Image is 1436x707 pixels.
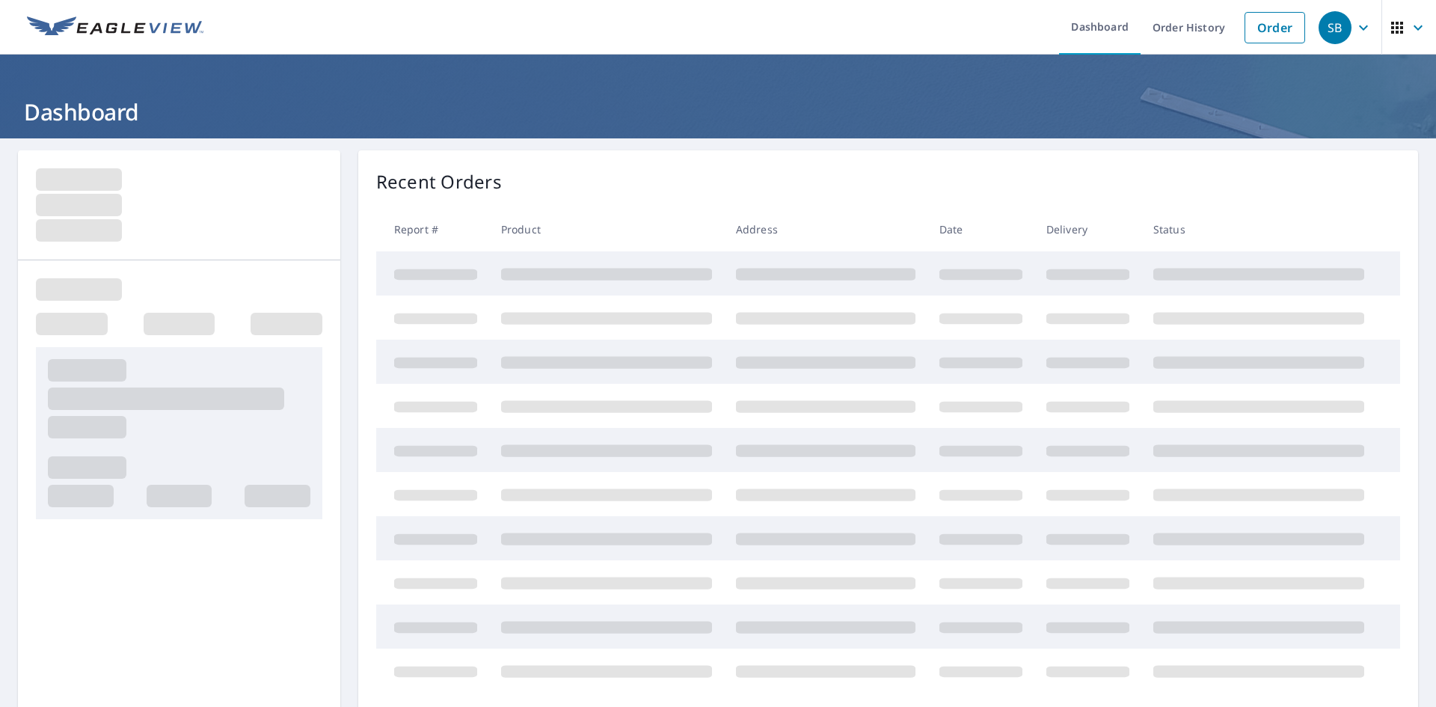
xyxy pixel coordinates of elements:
div: SB [1319,11,1351,44]
th: Date [927,207,1034,251]
th: Status [1141,207,1376,251]
th: Product [489,207,724,251]
th: Address [724,207,927,251]
img: EV Logo [27,16,203,39]
th: Report # [376,207,489,251]
h1: Dashboard [18,97,1418,127]
a: Order [1245,12,1305,43]
th: Delivery [1034,207,1141,251]
p: Recent Orders [376,168,502,195]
